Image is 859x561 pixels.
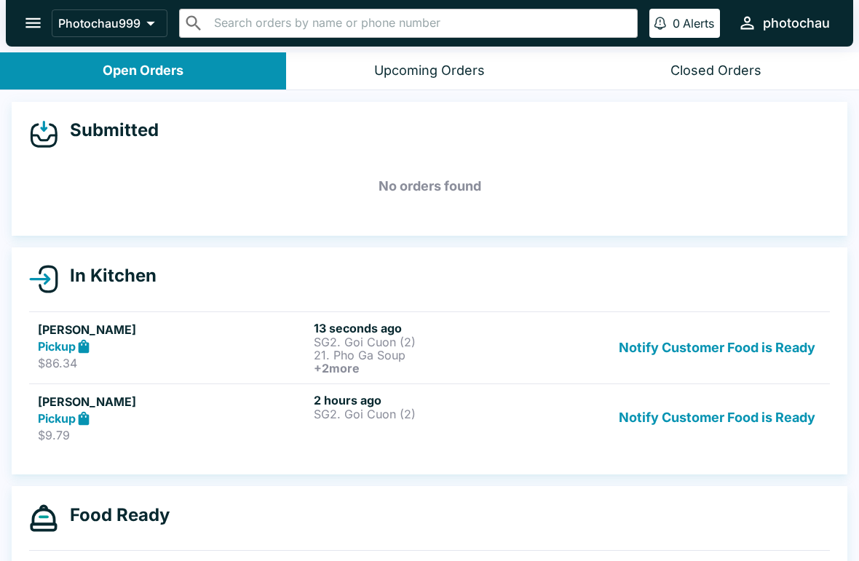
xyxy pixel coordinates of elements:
button: photochau [732,7,836,39]
p: $86.34 [38,356,308,370]
h5: [PERSON_NAME] [38,321,308,338]
h4: In Kitchen [58,265,157,287]
p: SG2. Goi Cuon (2) [314,407,584,421]
p: $9.79 [38,428,308,442]
input: Search orders by name or phone number [210,13,631,33]
p: Photochau999 [58,16,140,31]
h6: + 2 more [314,362,584,375]
h4: Food Ready [58,504,170,526]
div: Open Orders [103,63,183,79]
strong: Pickup [38,339,76,354]
h6: 2 hours ago [314,393,584,407]
button: Notify Customer Food is Ready [613,321,821,375]
p: 0 [673,16,680,31]
div: Upcoming Orders [374,63,485,79]
h6: 13 seconds ago [314,321,584,335]
div: photochau [763,15,830,32]
button: Notify Customer Food is Ready [613,393,821,443]
a: [PERSON_NAME]Pickup$86.3413 seconds agoSG2. Goi Cuon (2)21. Pho Ga Soup+2moreNotify Customer Food... [29,311,830,383]
button: Photochau999 [52,9,167,37]
p: Alerts [683,16,714,31]
div: Closed Orders [670,63,761,79]
h5: No orders found [29,160,830,212]
a: [PERSON_NAME]Pickup$9.792 hours agoSG2. Goi Cuon (2)Notify Customer Food is Ready [29,383,830,452]
p: 21. Pho Ga Soup [314,349,584,362]
h4: Submitted [58,119,159,141]
h5: [PERSON_NAME] [38,393,308,410]
strong: Pickup [38,411,76,426]
p: SG2. Goi Cuon (2) [314,335,584,349]
button: open drawer [15,4,52,41]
